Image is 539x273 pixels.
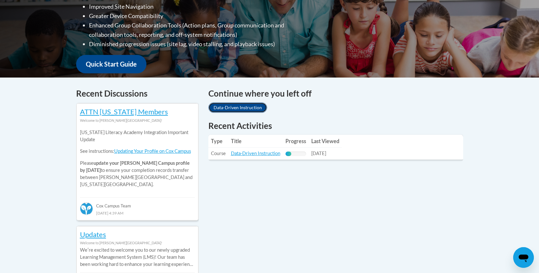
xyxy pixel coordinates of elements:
[76,87,199,100] h4: Recent Discussions
[76,55,146,73] a: Quick Start Guide
[80,247,195,268] p: Weʹre excited to welcome you to our newly upgraded Learning Management System (LMS)! Our team has...
[309,135,342,148] th: Last Viewed
[311,151,326,156] span: [DATE]
[80,230,106,239] a: Updates
[513,247,534,268] iframe: Button to launch messaging window
[114,148,191,154] a: Updating Your Profile on Cox Campus
[89,2,310,11] li: Improved Site Navigation
[89,39,310,49] li: Diminished progression issues (site lag, video stalling, and playback issues)
[208,102,267,113] a: Data-Driven Instruction
[208,120,463,131] h1: Recent Activities
[80,148,195,155] p: See instructions:
[80,202,93,215] img: Cox Campus Team
[80,117,195,124] div: Welcome to [PERSON_NAME][GEOGRAPHIC_DATA]!
[80,107,168,116] a: ATTN [US_STATE] Members
[80,197,195,209] div: Cox Campus Team
[89,11,310,21] li: Greater Device Compatibility
[211,151,226,156] span: Course
[80,239,195,247] div: Welcome to [PERSON_NAME][GEOGRAPHIC_DATA]!
[89,21,310,39] li: Enhanced Group Collaboration Tools (Action plans, Group communication and collaboration tools, re...
[80,160,190,173] b: update your [PERSON_NAME] Campus profile by [DATE]
[231,151,280,156] a: Data-Driven Instruction
[208,87,463,100] h4: Continue where you left off
[80,124,195,193] div: Please to ensure your completion records transfer between [PERSON_NAME][GEOGRAPHIC_DATA] and [US_...
[80,129,195,143] p: [US_STATE] Literacy Academy Integration Important Update
[228,135,283,148] th: Title
[283,135,309,148] th: Progress
[80,209,195,216] div: [DATE] 4:39 AM
[208,135,228,148] th: Type
[285,152,292,156] div: Progress, %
